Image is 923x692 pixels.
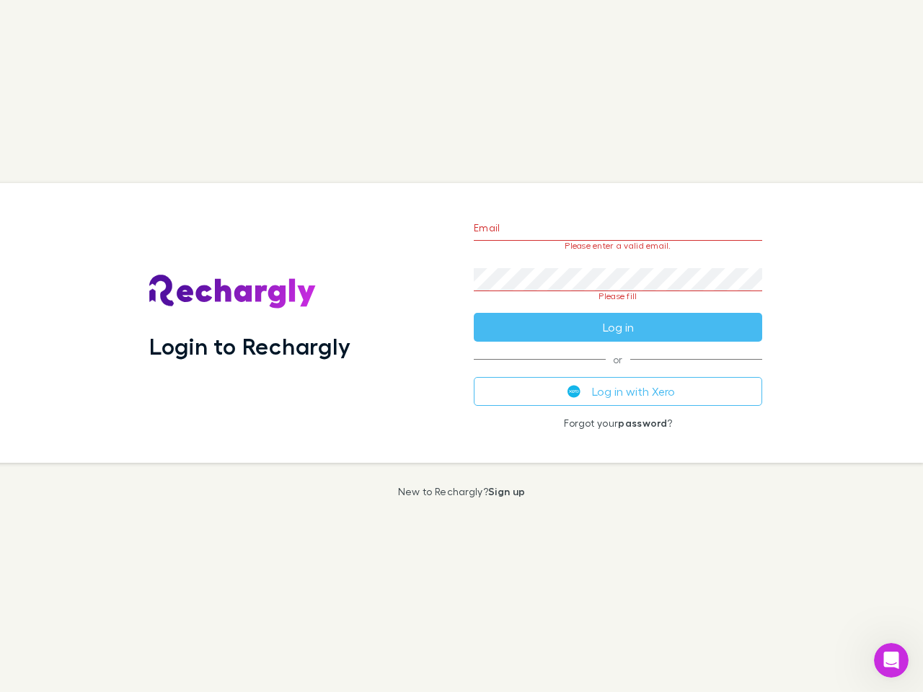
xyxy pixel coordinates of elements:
[474,241,762,251] p: Please enter a valid email.
[488,485,525,497] a: Sign up
[474,313,762,342] button: Log in
[474,291,762,301] p: Please fill
[474,359,762,360] span: or
[149,275,317,309] img: Rechargly's Logo
[874,643,909,678] iframe: Intercom live chat
[568,385,580,398] img: Xero's logo
[149,332,350,360] h1: Login to Rechargly
[474,417,762,429] p: Forgot your ?
[398,486,526,497] p: New to Rechargly?
[618,417,667,429] a: password
[474,377,762,406] button: Log in with Xero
